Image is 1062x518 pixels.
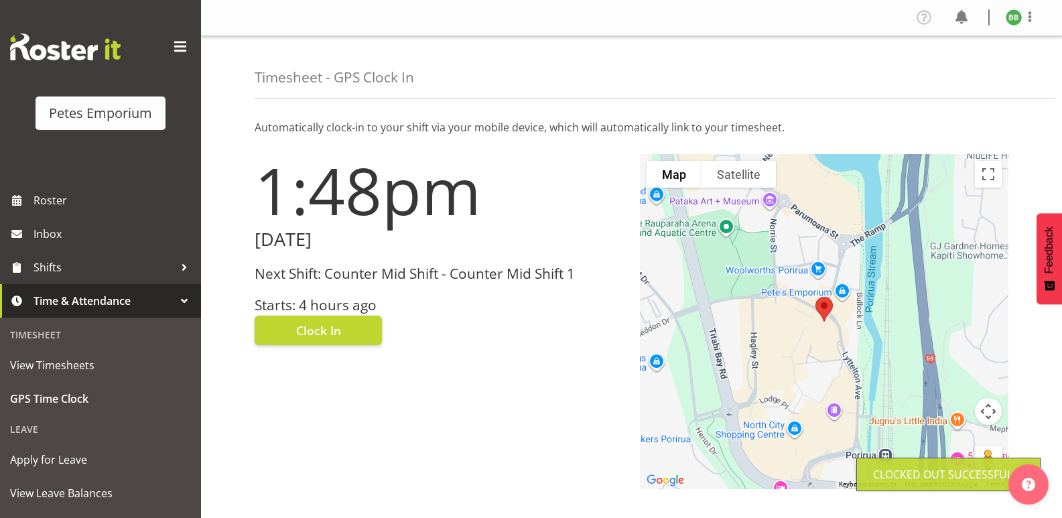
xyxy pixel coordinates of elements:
span: Apply for Leave [10,450,191,470]
p: Automatically clock-in to your shift via your mobile device, which will automatically link to you... [255,119,1008,135]
a: GPS Time Clock [3,382,198,415]
button: Keyboard shortcuts [839,480,897,489]
span: View Timesheets [10,355,191,375]
h4: Timesheet - GPS Clock In [255,70,414,85]
div: Petes Emporium [49,103,152,123]
button: Show satellite imagery [702,161,776,188]
span: Time & Attendance [34,291,174,311]
span: Feedback [1043,226,1055,273]
span: Shifts [34,257,174,277]
div: Leave [3,415,198,443]
a: View Leave Balances [3,476,198,510]
span: View Leave Balances [10,483,191,503]
img: Google [643,472,687,489]
span: GPS Time Clock [10,389,191,409]
h1: 1:48pm [255,154,624,226]
h2: [DATE] [255,229,624,250]
button: Feedback - Show survey [1037,213,1062,304]
a: Open this area in Google Maps (opens a new window) [643,472,687,489]
a: Apply for Leave [3,443,198,476]
img: beena-bist9974.jpg [1006,9,1022,25]
span: Inbox [34,224,194,244]
span: Clock In [296,322,341,339]
img: help-xxl-2.png [1022,478,1035,491]
h3: Starts: 4 hours ago [255,298,624,313]
img: Rosterit website logo [10,34,121,60]
button: Map camera controls [975,398,1002,425]
a: View Timesheets [3,348,198,382]
button: Clock In [255,316,382,345]
div: Timesheet [3,321,198,348]
h3: Next Shift: Counter Mid Shift - Counter Mid Shift 1 [255,266,624,281]
button: Toggle fullscreen view [975,161,1002,188]
button: Drag Pegman onto the map to open Street View [975,446,1002,473]
button: Show street map [647,161,702,188]
span: Roster [34,190,194,210]
div: Clocked out Successfully [873,466,1024,482]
